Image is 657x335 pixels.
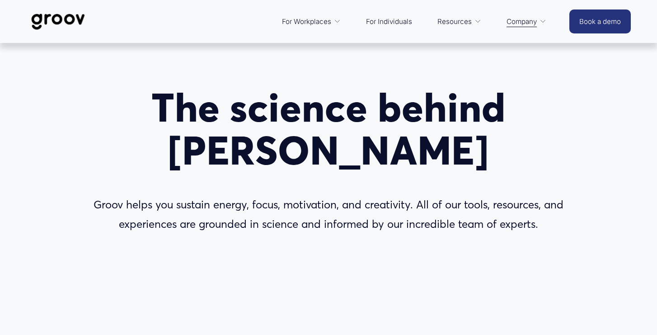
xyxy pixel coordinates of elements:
a: For Individuals [361,11,417,32]
span: Resources [437,15,472,28]
span: The science behind [PERSON_NAME] [151,83,516,175]
a: folder dropdown [502,11,551,32]
a: folder dropdown [277,11,345,32]
p: Groov helps you sustain energy, focus, motivation, and creativity. All of our tools, resources, a... [77,195,580,234]
span: For Workplaces [282,15,331,28]
img: Groov | Workplace Science Platform | Unlock Performance | Drive Results [26,7,90,37]
a: folder dropdown [433,11,486,32]
span: Company [507,15,537,28]
a: Book a demo [569,9,631,33]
